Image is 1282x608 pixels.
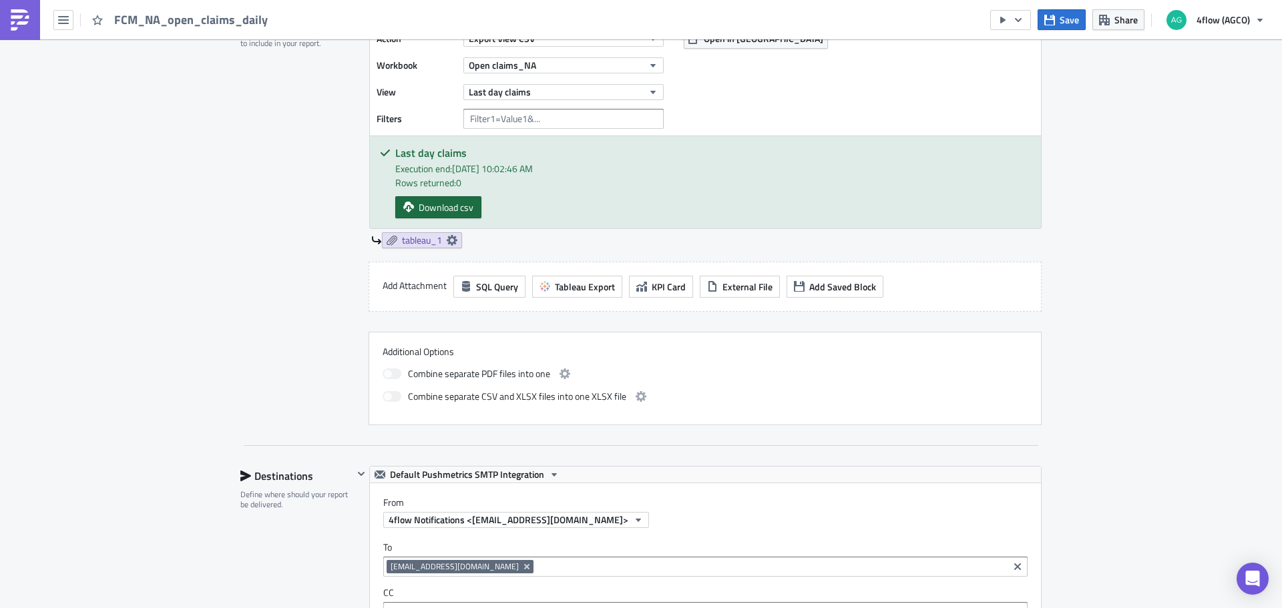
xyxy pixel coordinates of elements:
[370,467,564,483] button: Default Pushmetrics SMTP Integration
[9,9,31,31] img: PushMetrics
[1038,9,1086,30] button: Save
[240,489,353,510] div: Define where should your report be delivered.
[395,176,1031,190] div: Rows returned: 0
[5,5,638,59] body: Rich Text Area. Press ALT-0 for help.
[395,162,1031,176] div: Execution end: [DATE] 10:02:46 AM
[469,58,536,72] span: Open claims_NA
[787,276,883,298] button: Add Saved Block
[652,280,686,294] span: KPI Card
[463,57,664,73] button: Open claims_NA
[114,12,269,27] span: FCM_NA_open_claims_daily
[469,85,531,99] span: Last day claims
[383,512,649,528] button: 4flow Notifications <[EMAIL_ADDRESS][DOMAIN_NAME]>
[402,234,442,246] span: tableau_1
[395,196,481,218] a: Download csv
[1092,9,1144,30] button: Share
[1114,13,1138,27] span: Share
[809,280,876,294] span: Add Saved Block
[629,276,693,298] button: KPI Card
[555,280,615,294] span: Tableau Export
[463,84,664,100] button: Last day claims
[1010,559,1026,575] button: Clear selected items
[383,497,1041,509] label: From
[1237,563,1269,595] div: Open Intercom Messenger
[383,541,1028,553] label: To
[389,513,628,527] span: 4flow Notifications <[EMAIL_ADDRESS][DOMAIN_NAME]>
[700,276,780,298] button: External File
[532,276,622,298] button: Tableau Export
[5,5,638,59] p: Dear Team, Please check attached the last day open claims report. Thank you.
[390,467,544,483] span: Default Pushmetrics SMTP Integration
[353,466,369,482] button: Hide content
[408,388,626,404] span: Combine separate CSV and XLSX files into one XLSX file
[395,147,1031,158] h5: Last day claims
[419,200,473,214] span: Download csv
[453,276,525,298] button: SQL Query
[377,82,457,102] label: View
[240,466,353,486] div: Destinations
[383,587,1028,599] label: CC
[377,55,457,75] label: Workbook
[722,280,773,294] span: External File
[1060,13,1079,27] span: Save
[463,109,664,129] input: Filter1=Value1&...
[382,232,462,248] a: tableau_1
[383,276,447,296] label: Add Attachment
[1197,13,1250,27] span: 4flow (AGCO)
[408,366,550,382] span: Combine separate PDF files into one
[383,346,1028,358] label: Additional Options
[476,280,518,294] span: SQL Query
[377,109,457,129] label: Filters
[240,28,353,49] div: Select which data & attachment to include in your report.
[391,561,519,572] span: [EMAIL_ADDRESS][DOMAIN_NAME]
[521,560,533,573] button: Remove Tag
[1165,9,1188,31] img: Avatar
[1158,5,1272,35] button: 4flow (AGCO)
